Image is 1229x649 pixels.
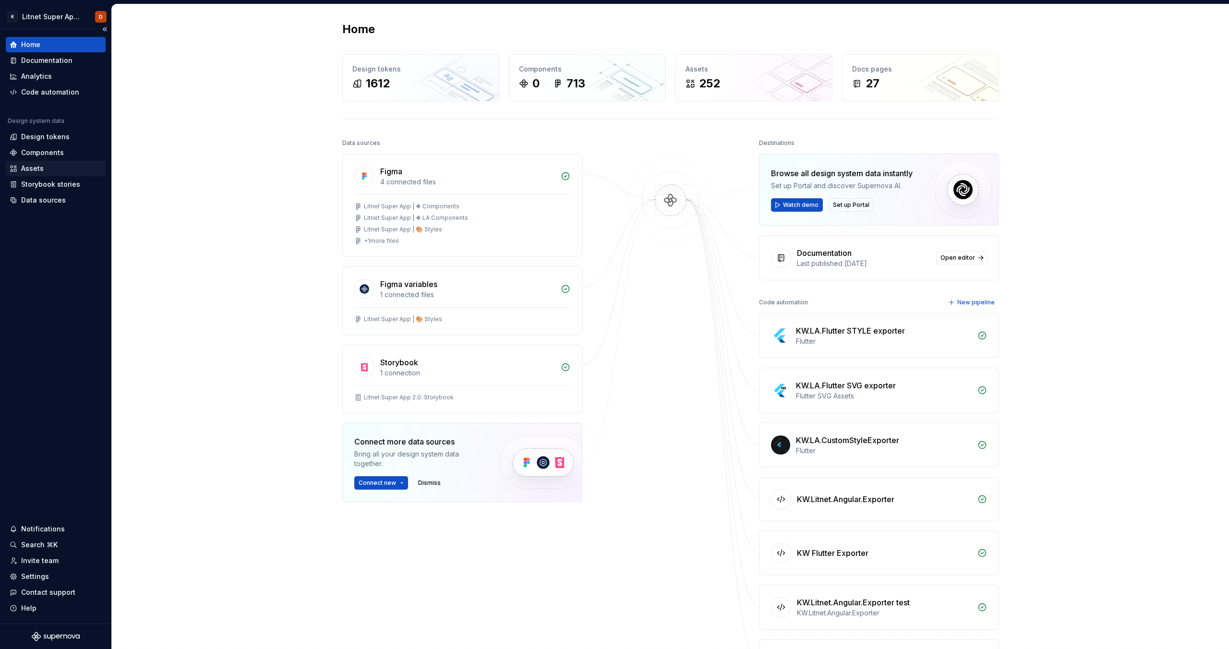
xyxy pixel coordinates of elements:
[380,290,555,300] div: 1 connected files
[6,192,106,208] a: Data sources
[797,597,910,608] div: KW.Litnet.Angular.Exporter test
[364,226,442,233] div: Litnet Super App | 🎨 Styles
[796,325,905,337] div: KW.LA.Flutter STYLE exporter
[342,22,375,37] h2: Home
[21,180,80,189] div: Storybook stories
[833,201,869,209] span: Set up Portal
[6,569,106,584] a: Settings
[519,64,656,74] div: Components
[21,524,65,534] div: Notifications
[796,434,899,446] div: KW.LA.CustomStyleExporter
[6,537,106,553] button: Search ⌘K
[6,521,106,537] button: Notifications
[99,13,103,21] div: D
[342,136,380,150] div: Data sources
[6,553,106,568] a: Invite team
[796,380,896,391] div: KW.LA.Flutter SVG exporter
[364,214,468,222] div: Litnet Super App | ❖ LA Components
[98,23,111,36] button: Collapse sidebar
[418,479,441,487] span: Dismiss
[342,345,582,413] a: Storybook1 connectionLitnet Super App 2.0. Storybook
[532,76,540,91] div: 0
[829,198,874,212] button: Set up Portal
[797,247,852,259] div: Documentation
[21,588,75,597] div: Contact support
[21,603,36,613] div: Help
[352,64,489,74] div: Design tokens
[852,64,989,74] div: Docs pages
[21,540,58,550] div: Search ⌘K
[354,476,408,490] button: Connect new
[945,296,999,309] button: New pipeline
[364,203,459,210] div: Litnet Super App | ❖ Components
[21,87,79,97] div: Code automation
[940,254,975,262] span: Open editor
[6,37,106,52] a: Home
[6,177,106,192] a: Storybook stories
[22,12,84,22] div: Litnet Super App 2.0.
[6,53,106,68] a: Documentation
[842,54,999,101] a: Docs pages27
[6,601,106,616] button: Help
[380,166,402,177] div: Figma
[366,76,390,91] div: 1612
[796,391,972,401] div: Flutter SVG Assets
[380,357,418,368] div: Storybook
[380,177,555,187] div: 4 connected files
[509,54,666,101] a: Components0713
[6,145,106,160] a: Components
[771,168,913,179] div: Browse all design system data instantly
[6,69,106,84] a: Analytics
[771,181,913,191] div: Set up Portal and discover Supernova AI.
[32,632,80,641] svg: Supernova Logo
[6,161,106,176] a: Assets
[342,154,582,257] a: Figma4 connected filesLitnet Super App | ❖ ComponentsLitnet Super App | ❖ LA ComponentsLitnet Sup...
[771,198,823,212] button: Watch demo
[359,479,396,487] span: Connect new
[796,446,972,456] div: Flutter
[6,129,106,144] a: Design tokens
[566,76,585,91] div: 713
[21,572,49,581] div: Settings
[7,11,18,23] div: K
[21,132,70,142] div: Design tokens
[796,337,972,346] div: Flutter
[364,237,399,245] div: + 1 more files
[759,136,795,150] div: Destinations
[797,547,868,559] div: KW Flutter Exporter
[957,299,995,306] span: New pipeline
[342,266,582,335] a: Figma variables1 connected filesLitnet Super App | 🎨 Styles
[2,6,109,27] button: KLitnet Super App 2.0.D
[797,608,972,618] div: KW.Litnet.Angular.Exporter
[21,556,59,565] div: Invite team
[675,54,832,101] a: Assets252
[21,40,40,49] div: Home
[380,278,437,290] div: Figma variables
[797,493,894,505] div: KW.Litnet.Angular.Exporter
[699,76,720,91] div: 252
[797,259,930,268] div: Last published [DATE]
[21,164,44,173] div: Assets
[414,476,445,490] button: Dismiss
[6,84,106,100] a: Code automation
[354,436,484,447] div: Connect more data sources
[8,117,64,125] div: Design system data
[21,148,64,157] div: Components
[686,64,822,74] div: Assets
[759,296,808,309] div: Code automation
[936,251,987,264] a: Open editor
[21,56,72,65] div: Documentation
[783,201,819,209] span: Watch demo
[364,315,442,323] div: Litnet Super App | 🎨 Styles
[21,195,66,205] div: Data sources
[380,368,555,378] div: 1 connection
[21,72,52,81] div: Analytics
[354,449,484,469] div: Bring all your design system data together.
[364,394,454,401] div: Litnet Super App 2.0. Storybook
[866,76,880,91] div: 27
[342,54,499,101] a: Design tokens1612
[6,585,106,600] button: Contact support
